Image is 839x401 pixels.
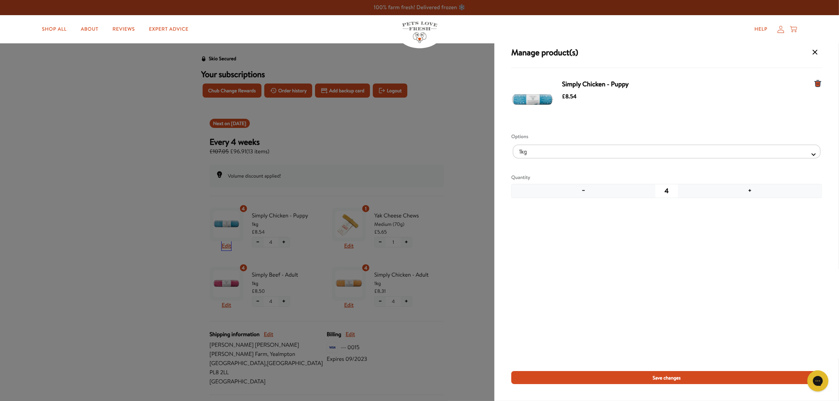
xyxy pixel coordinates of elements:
[107,22,140,36] a: Reviews
[75,22,104,36] a: About
[402,21,437,43] img: Pets Love Fresh
[511,47,578,57] h3: Manage product(s)
[511,184,822,198] div: Adjust quantity of item
[511,174,822,181] div: Quantity
[512,184,655,198] button: Decrease quantity
[749,22,773,36] a: Help
[511,133,822,140] div: Options
[678,184,822,198] button: Increase quantity
[494,28,839,401] div: Manage products for subscription
[511,79,554,122] img: puppywhitesq.jpg
[562,79,805,89] span: Simply Chicken - Puppy
[143,22,194,36] a: Expert Advice
[653,374,681,382] span: Save changes
[804,368,832,394] iframe: Gorgias live chat messenger
[665,186,669,196] span: 4
[562,92,576,101] span: £8.54
[511,371,822,384] button: Save changes
[36,22,72,36] a: Shop All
